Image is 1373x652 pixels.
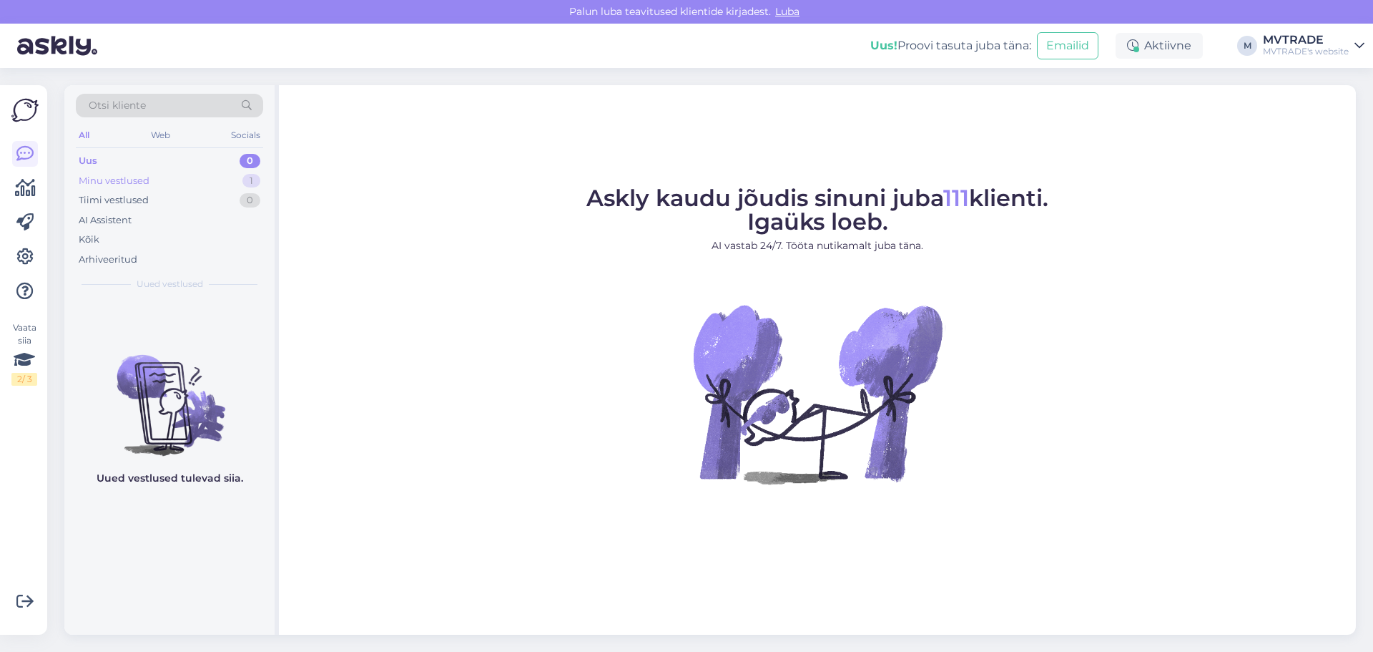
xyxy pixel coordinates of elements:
[586,238,1048,253] p: AI vastab 24/7. Tööta nutikamalt juba täna.
[79,154,97,168] div: Uus
[689,265,946,522] img: No Chat active
[228,126,263,145] div: Socials
[943,184,969,212] span: 111
[79,213,132,228] div: AI Assistent
[89,98,146,113] span: Otsi kliente
[79,193,149,208] div: Tiimi vestlused
[1263,34,1349,46] div: MVTRADE
[79,174,149,188] div: Minu vestlused
[1116,33,1203,59] div: Aktiivne
[870,39,897,52] b: Uus!
[1037,32,1098,59] button: Emailid
[11,321,37,386] div: Vaata siia
[870,37,1031,54] div: Proovi tasuta juba täna:
[137,278,203,291] span: Uued vestlused
[79,233,99,247] div: Kõik
[97,471,243,486] p: Uued vestlused tulevad siia.
[79,253,137,267] div: Arhiveeritud
[1263,46,1349,57] div: MVTRADE's website
[148,126,173,145] div: Web
[240,154,260,168] div: 0
[242,174,260,188] div: 1
[1263,34,1364,57] a: MVTRADEMVTRADE's website
[11,373,37,386] div: 2 / 3
[771,5,804,18] span: Luba
[64,329,275,458] img: No chats
[76,126,92,145] div: All
[240,193,260,208] div: 0
[11,97,39,124] img: Askly Logo
[1237,36,1257,56] div: M
[586,184,1048,235] span: Askly kaudu jõudis sinuni juba klienti. Igaüks loeb.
